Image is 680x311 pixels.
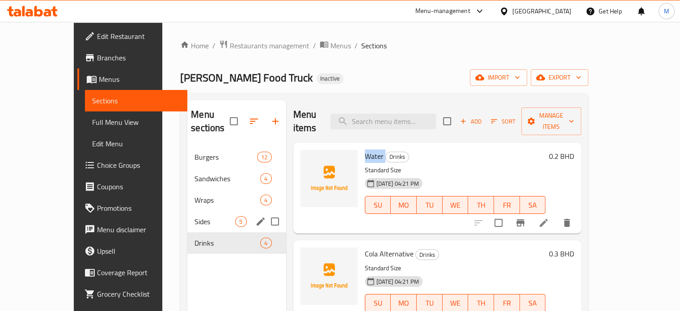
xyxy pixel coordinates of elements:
[373,179,422,188] span: [DATE] 04:21 PM
[97,160,180,170] span: Choice Groups
[85,111,187,133] a: Full Menu View
[97,203,180,213] span: Promotions
[77,176,187,197] a: Coupons
[361,40,387,51] span: Sections
[243,111,265,132] span: Sort sections
[260,173,271,184] div: items
[254,215,267,228] button: edit
[85,90,187,111] a: Sections
[85,133,187,154] a: Edit Menu
[391,196,417,214] button: MO
[77,240,187,262] a: Upsell
[97,267,180,278] span: Coverage Report
[446,297,465,310] span: WE
[491,116,515,127] span: Sort
[187,146,286,168] div: Burgers12
[236,217,246,226] span: 5
[420,199,439,212] span: TU
[524,297,542,310] span: SA
[317,75,343,82] span: Inactive
[258,153,271,162] span: 12
[394,297,413,310] span: MO
[260,195,271,205] div: items
[97,52,180,63] span: Branches
[92,95,180,106] span: Sections
[472,199,490,212] span: TH
[92,138,180,149] span: Edit Menu
[77,68,187,90] a: Menus
[235,216,246,227] div: items
[77,283,187,305] a: Grocery Checklist
[498,297,516,310] span: FR
[187,189,286,211] div: Wraps4
[498,199,516,212] span: FR
[194,152,257,162] span: Burgers
[320,40,351,51] a: Menus
[369,199,388,212] span: SU
[313,40,316,51] li: /
[386,152,409,162] span: Drinks
[494,196,520,214] button: FR
[260,238,271,248] div: items
[194,216,235,227] span: Sides
[194,195,260,205] span: Wraps
[317,73,343,84] div: Inactive
[443,196,469,214] button: WE
[549,247,574,260] h6: 0.3 BHD
[194,238,260,248] span: Drinks
[97,289,180,299] span: Grocery Checklist
[394,199,413,212] span: MO
[415,6,470,17] div: Menu-management
[180,40,209,51] a: Home
[365,165,546,176] p: Standard Size
[257,152,271,162] div: items
[556,212,578,234] button: delete
[459,116,483,127] span: Add
[549,150,574,162] h6: 0.2 BHD
[470,69,527,86] button: import
[261,239,271,247] span: 4
[420,297,439,310] span: TU
[187,168,286,189] div: Sandwiches4
[489,115,518,128] button: Sort
[417,196,443,214] button: TU
[180,40,588,51] nav: breadcrumb
[77,26,187,47] a: Edit Restaurant
[528,110,574,132] span: Manage items
[664,6,669,16] span: M
[92,117,180,128] span: Full Menu View
[224,112,243,131] span: Select all sections
[330,114,436,129] input: search
[99,74,180,85] span: Menus
[77,262,187,283] a: Coverage Report
[512,6,571,16] div: [GEOGRAPHIC_DATA]
[330,40,351,51] span: Menus
[77,219,187,240] a: Menu disclaimer
[355,40,358,51] li: /
[477,72,520,83] span: import
[485,115,521,128] span: Sort items
[194,173,260,184] span: Sandwiches
[373,277,422,286] span: [DATE] 04:21 PM
[187,143,286,257] nav: Menu sections
[446,199,465,212] span: WE
[521,107,581,135] button: Manage items
[212,40,215,51] li: /
[365,247,414,260] span: Cola Alternative
[97,31,180,42] span: Edit Restaurant
[191,108,229,135] h2: Menu sections
[531,69,588,86] button: export
[77,47,187,68] a: Branches
[97,181,180,192] span: Coupons
[489,213,508,232] span: Select to update
[97,246,180,256] span: Upsell
[365,149,384,163] span: Water
[510,212,531,234] button: Branch-specific-item
[416,250,439,260] span: Drinks
[520,196,546,214] button: SA
[369,297,388,310] span: SU
[300,150,358,207] img: Water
